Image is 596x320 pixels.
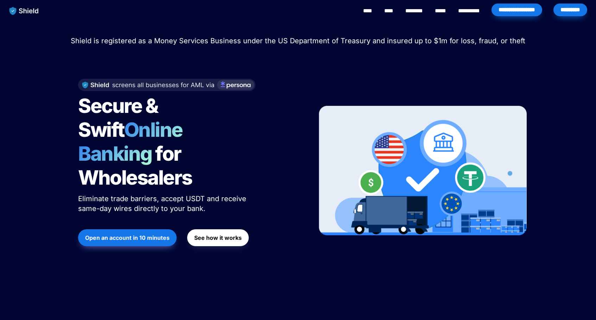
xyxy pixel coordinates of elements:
span: Eliminate trade barriers, accept USDT and receive same-day wires directly to your bank. [78,194,248,213]
button: See how it works [187,229,249,246]
strong: See how it works [194,234,242,241]
button: Open an account in 10 minutes [78,229,177,246]
strong: Open an account in 10 minutes [85,234,170,241]
span: Online Banking [78,118,190,166]
span: Shield is registered as a Money Services Business under the US Department of Treasury and insured... [71,37,525,45]
a: Open an account in 10 minutes [78,226,177,250]
a: See how it works [187,226,249,250]
img: website logo [6,4,42,18]
span: Secure & Swift [78,94,161,142]
span: for Wholesalers [78,142,192,190]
